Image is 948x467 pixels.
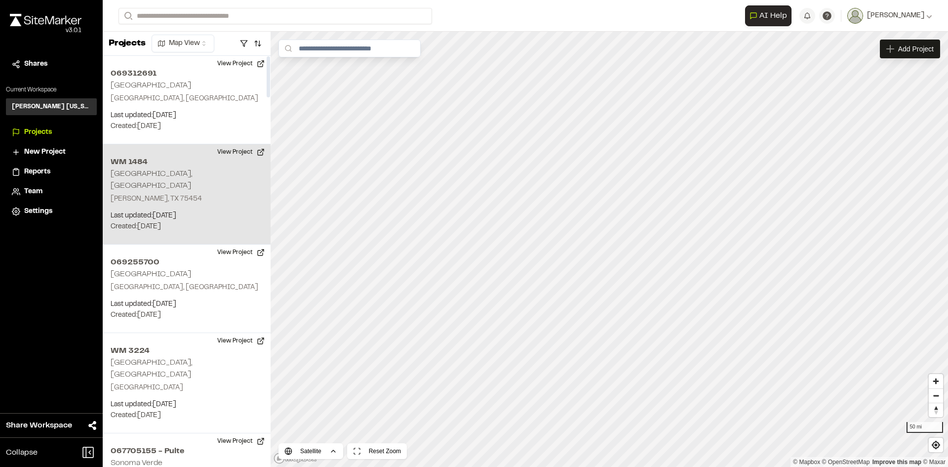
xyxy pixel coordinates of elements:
[872,459,921,466] a: Map feedback
[847,8,863,24] img: User
[111,445,263,457] h2: 067705155 - Pulte
[211,433,271,449] button: View Project
[6,85,97,94] p: Current Workspace
[923,459,946,466] a: Maxar
[109,37,146,50] p: Projects
[12,127,91,138] a: Projects
[211,333,271,349] button: View Project
[111,345,263,357] h2: WM 3224
[111,299,263,310] p: Last updated: [DATE]
[111,410,263,421] p: Created: [DATE]
[6,447,38,459] span: Collapse
[211,144,271,160] button: View Project
[793,459,820,466] a: Mapbox
[111,359,192,378] h2: [GEOGRAPHIC_DATA], [GEOGRAPHIC_DATA]
[111,399,263,410] p: Last updated: [DATE]
[929,403,943,417] button: Reset bearing to north
[24,206,52,217] span: Settings
[12,59,91,70] a: Shares
[211,245,271,260] button: View Project
[745,5,795,26] div: Open AI Assistant
[24,127,52,138] span: Projects
[24,59,47,70] span: Shares
[111,221,263,232] p: Created: [DATE]
[111,460,162,467] h2: Sonoma Verde
[111,82,191,89] h2: [GEOGRAPHIC_DATA]
[111,170,192,189] h2: [GEOGRAPHIC_DATA], [GEOGRAPHIC_DATA]
[24,147,66,158] span: New Project
[907,422,944,433] div: 50 mi
[929,389,943,403] span: Zoom out
[111,382,263,393] p: [GEOGRAPHIC_DATA]
[274,453,317,464] a: Mapbox logo
[111,310,263,321] p: Created: [DATE]
[898,44,934,54] span: Add Project
[111,110,263,121] p: Last updated: [DATE]
[10,14,81,26] img: rebrand.png
[12,102,91,111] h3: [PERSON_NAME] [US_STATE]
[745,5,791,26] button: Open AI Assistant
[12,186,91,197] a: Team
[12,167,91,177] a: Reports
[111,93,263,104] p: [GEOGRAPHIC_DATA], [GEOGRAPHIC_DATA]
[12,147,91,158] a: New Project
[929,388,943,403] button: Zoom out
[211,56,271,72] button: View Project
[111,121,263,132] p: Created: [DATE]
[111,156,263,168] h2: WM 1484
[759,10,787,22] span: AI Help
[111,256,263,268] h2: 069255700
[10,26,81,35] div: Oh geez...please don't...
[111,271,191,278] h2: [GEOGRAPHIC_DATA]
[118,8,136,24] button: Search
[822,459,870,466] a: OpenStreetMap
[6,420,72,431] span: Share Workspace
[111,194,263,205] p: [PERSON_NAME], TX 75454
[111,211,263,221] p: Last updated: [DATE]
[347,443,407,459] button: Reset Zoom
[271,32,948,467] canvas: Map
[111,282,263,293] p: [GEOGRAPHIC_DATA], [GEOGRAPHIC_DATA]
[929,374,943,388] button: Zoom in
[24,167,50,177] span: Reports
[847,8,932,24] button: [PERSON_NAME]
[278,443,343,459] button: Satellite
[867,10,924,21] span: [PERSON_NAME]
[111,68,263,80] h2: 069312691
[24,186,42,197] span: Team
[929,438,943,452] button: Find my location
[12,206,91,217] a: Settings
